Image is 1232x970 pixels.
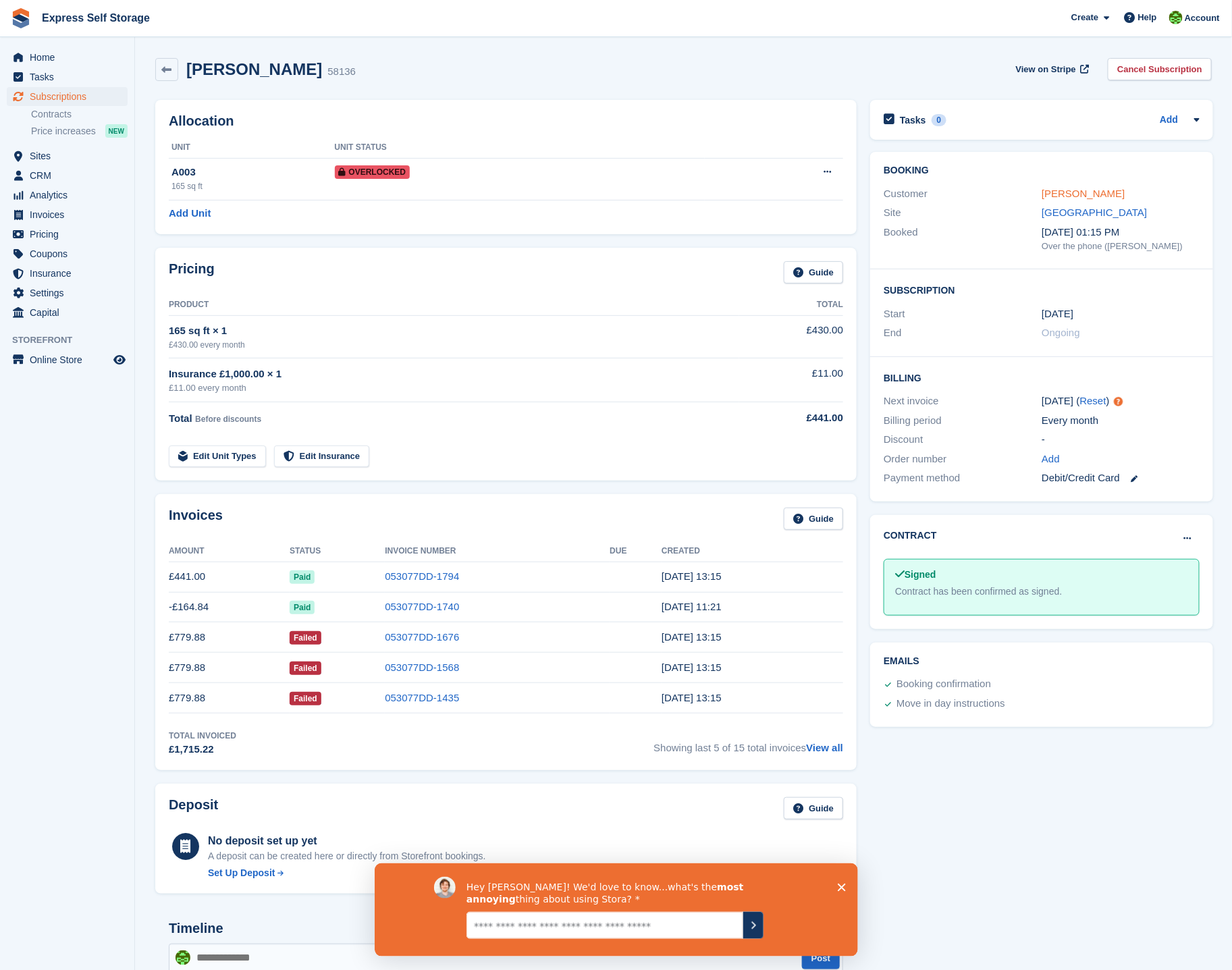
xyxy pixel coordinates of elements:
div: Customer [884,186,1042,202]
h2: Tasks [900,114,926,126]
th: Product [169,294,739,316]
a: Contracts [31,108,128,121]
h2: Emails [884,656,1200,667]
a: 053077DD-1568 [385,662,459,673]
div: £11.00 every month [169,381,739,395]
time: 2025-05-23 12:15:57 UTC [662,692,722,703]
h2: [PERSON_NAME] [186,60,322,78]
time: 2024-10-23 00:00:00 UTC [1042,306,1073,322]
div: [DATE] 01:15 PM [1042,225,1200,240]
h2: Invoices [169,508,223,530]
a: menu [7,225,128,244]
img: stora-icon-8386f47178a22dfd0bd8f6a31ec36ba5ce8667c1dd55bd0f319d3a0aa187defe.svg [11,8,31,28]
a: menu [7,284,128,302]
a: menu [7,303,128,322]
span: Total [169,412,192,424]
span: Capital [30,303,111,322]
span: Analytics [30,186,111,205]
a: Reset [1080,395,1106,406]
div: A003 [171,165,335,180]
time: 2025-07-23 12:15:38 UTC [662,631,722,643]
div: £1,715.22 [169,742,236,757]
th: Created [662,541,843,562]
a: Cancel Subscription [1108,58,1212,80]
td: £11.00 [739,358,843,402]
td: £779.88 [169,653,290,683]
a: [GEOGRAPHIC_DATA] [1042,207,1147,218]
div: [DATE] ( ) [1042,394,1200,409]
div: £430.00 every month [169,339,739,351]
a: Price increases NEW [31,124,128,138]
div: 0 [932,114,947,126]
div: Move in day instructions [896,696,1005,712]
th: Due [610,541,662,562]
a: menu [7,166,128,185]
span: Settings [30,284,111,302]
a: View on Stripe [1011,58,1092,80]
span: Paid [290,570,315,584]
div: Booking confirmation [896,676,991,693]
span: Home [30,48,111,67]
h2: Allocation [169,113,843,129]
a: menu [7,186,128,205]
div: £441.00 [739,410,843,426]
span: Failed [290,692,321,705]
div: Contract has been confirmed as signed. [895,585,1188,599]
p: A deposit can be created here or directly from Storefront bookings. [208,849,486,863]
a: Guide [784,508,843,530]
span: Online Store [30,350,111,369]
button: Post [802,947,840,969]
td: -£164.84 [169,592,290,622]
div: Set Up Deposit [208,866,275,880]
a: Add Unit [169,206,211,221]
div: Debit/Credit Card [1042,470,1200,486]
div: Signed [895,568,1188,582]
a: [PERSON_NAME] [1042,188,1125,199]
a: Add [1042,452,1060,467]
div: End [884,325,1042,341]
iframe: Survey by David from Stora [375,863,858,956]
a: Express Self Storage [36,7,155,29]
th: Unit [169,137,335,159]
div: 165 sq ft × 1 [169,323,739,339]
span: CRM [30,166,111,185]
h2: Contract [884,529,937,543]
a: Preview store [111,352,128,368]
span: Coupons [30,244,111,263]
span: Failed [290,662,321,675]
div: Every month [1042,413,1200,429]
a: Add [1160,113,1178,128]
th: Invoice Number [385,541,610,562]
div: - [1042,432,1200,448]
a: menu [7,87,128,106]
a: Edit Unit Types [169,446,266,468]
div: 165 sq ft [171,180,335,192]
span: Create [1071,11,1098,24]
span: Price increases [31,125,96,138]
td: £441.00 [169,562,290,592]
td: £430.00 [739,315,843,358]
a: 053077DD-1794 [385,570,459,582]
a: Guide [784,797,843,819]
a: menu [7,350,128,369]
h2: Pricing [169,261,215,284]
time: 2025-08-23 12:15:57 UTC [662,570,722,582]
span: View on Stripe [1016,63,1076,76]
div: Tooltip anchor [1113,396,1125,408]
div: Discount [884,432,1042,448]
th: Status [290,541,385,562]
span: Sites [30,146,111,165]
div: Billing period [884,413,1042,429]
th: Amount [169,541,290,562]
span: Help [1138,11,1157,24]
span: Failed [290,631,321,645]
a: menu [7,205,128,224]
span: Subscriptions [30,87,111,106]
th: Total [739,294,843,316]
